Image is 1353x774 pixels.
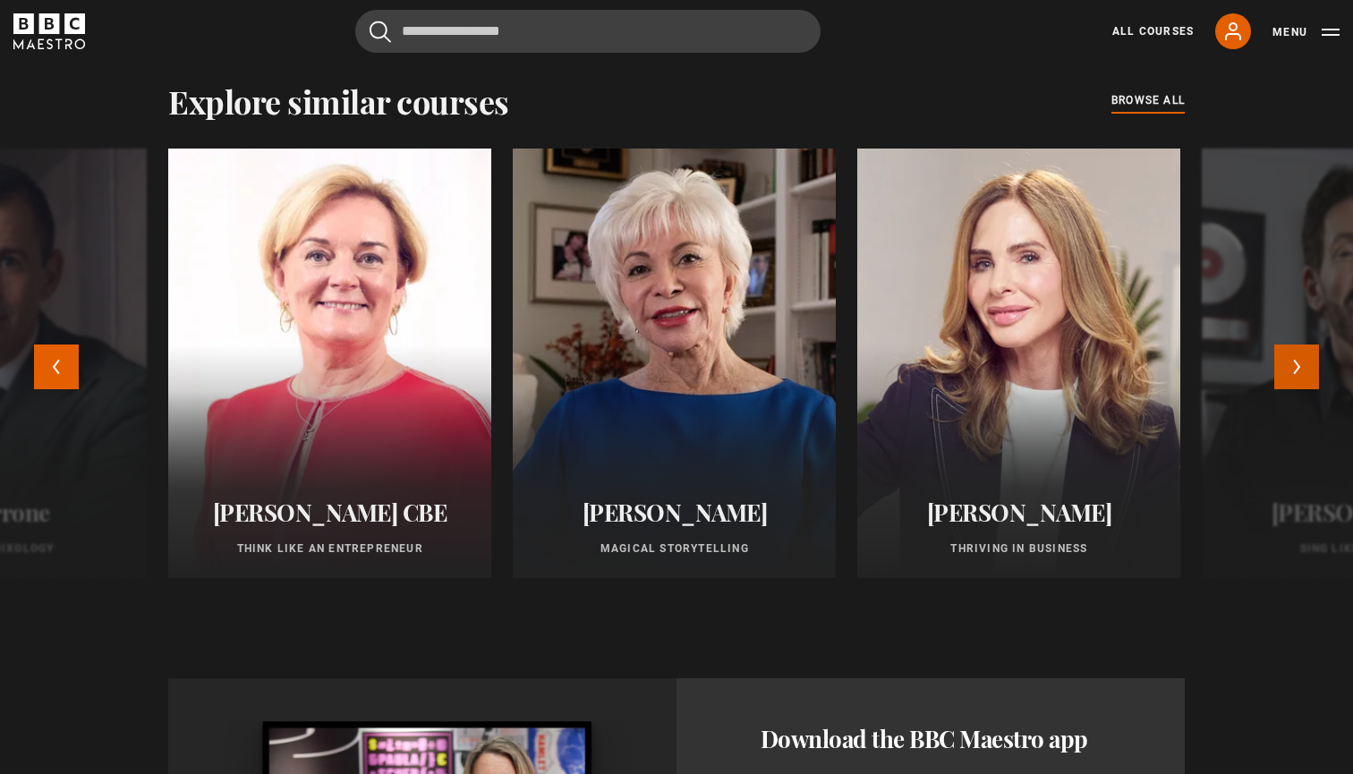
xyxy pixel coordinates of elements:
[1272,23,1340,41] button: Toggle navigation
[1111,91,1185,111] a: browse all
[13,13,85,49] svg: BBC Maestro
[355,10,821,53] input: Search
[1111,91,1185,109] span: browse all
[370,21,391,43] button: Submit the search query
[168,149,491,578] a: [PERSON_NAME] CBE Think Like an Entrepreneur
[513,149,836,578] a: [PERSON_NAME] Magical Storytelling
[761,721,1102,757] h3: Download the BBC Maestro app
[879,498,1159,526] h2: [PERSON_NAME]
[857,149,1180,578] a: [PERSON_NAME] Thriving in Business
[190,540,470,557] p: Think Like an Entrepreneur
[1112,23,1194,39] a: All Courses
[190,498,470,526] h2: [PERSON_NAME] CBE
[534,540,814,557] p: Magical Storytelling
[534,498,814,526] h2: [PERSON_NAME]
[168,82,509,120] h2: Explore similar courses
[879,540,1159,557] p: Thriving in Business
